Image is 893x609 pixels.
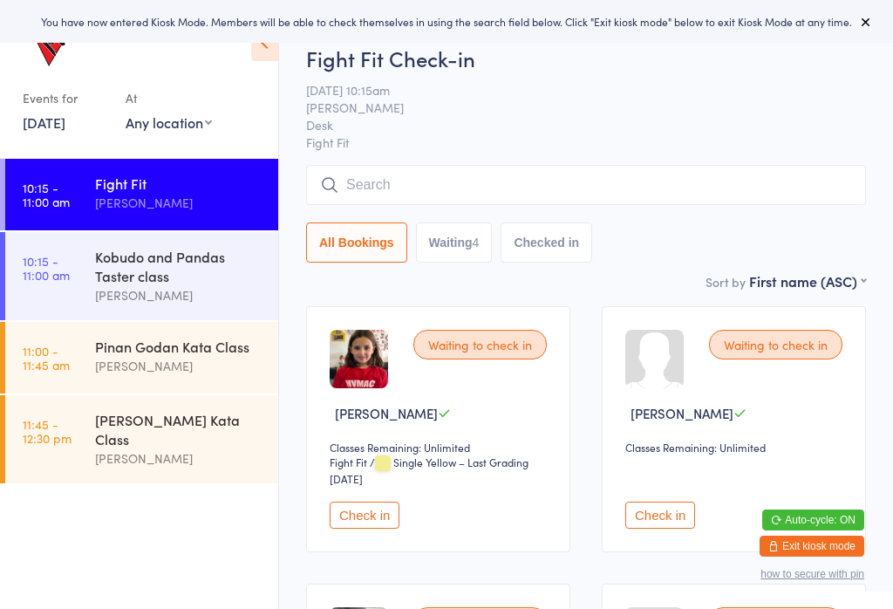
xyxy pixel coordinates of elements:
time: 10:15 - 11:00 am [23,254,70,282]
span: [PERSON_NAME] [335,404,438,422]
div: 4 [473,236,480,250]
time: 10:15 - 11:00 am [23,181,70,209]
a: 10:15 -11:00 amFight Fit[PERSON_NAME] [5,159,278,230]
time: 11:45 - 12:30 pm [23,417,72,445]
button: Auto-cycle: ON [762,510,864,530]
div: Kobudo and Pandas Taster class [95,247,263,285]
a: 10:15 -11:00 amKobudo and Pandas Taster class[PERSON_NAME] [5,232,278,320]
button: Check in [330,502,399,529]
span: [PERSON_NAME] [631,404,733,422]
div: [PERSON_NAME] [95,285,263,305]
div: Waiting to check in [413,330,547,359]
div: [PERSON_NAME] [95,448,263,469]
button: Exit kiosk mode [760,536,864,557]
button: Check in [625,502,695,529]
button: Checked in [501,222,592,263]
div: Waiting to check in [709,330,842,359]
img: image1680302559.png [330,330,388,388]
div: First name (ASC) [749,271,866,291]
div: Classes Remaining: Unlimited [330,440,552,455]
span: Fight Fit [306,133,866,151]
span: / Single Yellow – Last Grading [DATE] [330,455,528,486]
a: [DATE] [23,113,65,132]
span: [DATE] 10:15am [306,81,839,99]
button: All Bookings [306,222,407,263]
div: Pinan Godan Kata Class [95,337,263,356]
span: Desk [306,116,839,133]
h2: Fight Fit Check-in [306,44,866,72]
div: Events for [23,84,108,113]
a: 11:00 -11:45 amPinan Godan Kata Class[PERSON_NAME] [5,322,278,393]
div: Classes Remaining: Unlimited [625,440,848,455]
div: Fight Fit [330,455,367,469]
div: Any location [126,113,212,132]
div: You have now entered Kiosk Mode. Members will be able to check themselves in using the search fie... [28,14,865,29]
div: [PERSON_NAME] Kata Class [95,410,263,448]
span: [PERSON_NAME] [306,99,839,116]
button: Waiting4 [416,222,493,263]
div: At [126,84,212,113]
button: how to secure with pin [760,568,864,580]
label: Sort by [706,273,746,291]
time: 11:00 - 11:45 am [23,344,70,372]
div: [PERSON_NAME] [95,193,263,213]
a: 11:45 -12:30 pm[PERSON_NAME] Kata Class[PERSON_NAME] [5,395,278,483]
input: Search [306,165,866,205]
div: Fight Fit [95,174,263,193]
div: [PERSON_NAME] [95,356,263,376]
